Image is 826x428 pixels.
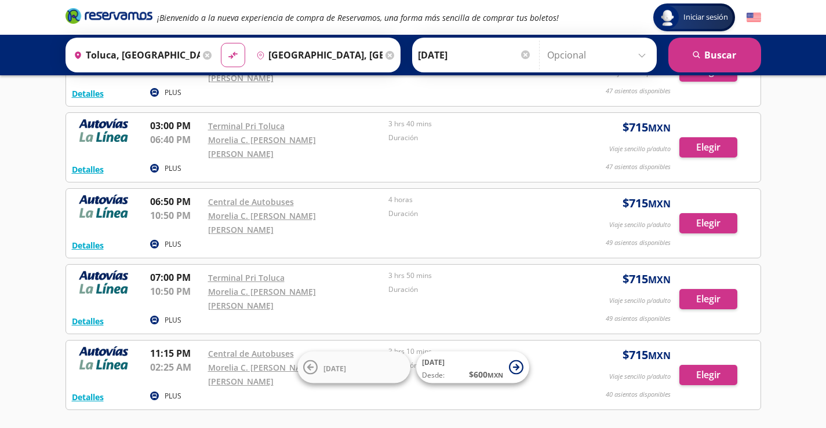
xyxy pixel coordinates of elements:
[388,270,563,281] p: 3 hrs 50 mins
[648,349,671,362] small: MXN
[165,163,181,174] p: PLUS
[72,239,104,251] button: Detalles
[487,371,503,379] small: MXN
[623,346,671,364] span: $ 715
[388,195,563,205] p: 4 horas
[165,391,181,401] p: PLUS
[606,86,671,96] p: 47 asientos disponibles
[165,239,181,250] p: PLUS
[679,12,733,23] span: Iniciar sesión
[609,144,671,154] p: Viaje sencillo p/adulto
[388,284,563,295] p: Duración
[679,137,737,158] button: Elegir
[668,38,761,72] button: Buscar
[72,163,104,175] button: Detalles
[72,315,104,327] button: Detalles
[679,365,737,385] button: Elegir
[72,195,136,218] img: RESERVAMOS
[623,270,671,288] span: $ 715
[747,10,761,25] button: English
[648,122,671,134] small: MXN
[609,220,671,230] p: Viaje sencillo p/adulto
[547,41,651,69] input: Opcional
[297,352,410,383] button: [DATE]
[150,195,202,208] p: 06:50 PM
[388,119,563,129] p: 3 hrs 40 mins
[416,352,529,383] button: [DATE]Desde:$600MXN
[208,348,294,359] a: Central de Autobuses
[72,391,104,403] button: Detalles
[150,284,202,298] p: 10:50 PM
[150,346,202,360] p: 11:15 PM
[679,213,737,233] button: Elegir
[150,119,202,133] p: 03:00 PM
[165,87,181,98] p: PLUS
[208,362,316,387] a: Morelia C. [PERSON_NAME] [PERSON_NAME]
[66,7,152,28] a: Brand Logo
[72,270,136,294] img: RESERVAMOS
[606,314,671,324] p: 49 asientos disponibles
[422,370,445,381] span: Desde:
[606,390,671,400] p: 40 asientos disponibles
[165,315,181,325] p: PLUS
[606,238,671,248] p: 49 asientos disponibles
[648,197,671,210] small: MXN
[388,133,563,143] p: Duración
[623,195,671,212] span: $ 715
[208,210,316,235] a: Morelia C. [PERSON_NAME] [PERSON_NAME]
[208,272,285,283] a: Terminal Pri Toluca
[157,12,559,23] em: ¡Bienvenido a la nueva experiencia de compra de Reservamos, una forma más sencilla de comprar tus...
[609,372,671,382] p: Viaje sencillo p/adulto
[150,208,202,222] p: 10:50 PM
[323,363,346,373] span: [DATE]
[422,357,445,367] span: [DATE]
[469,368,503,381] span: $ 600
[208,134,316,159] a: Morelia C. [PERSON_NAME] [PERSON_NAME]
[388,208,563,219] p: Duración
[679,289,737,309] button: Elegir
[648,273,671,286] small: MXN
[66,7,152,24] i: Brand Logo
[418,41,532,69] input: Elegir Fecha
[252,41,383,69] input: Buscar Destino
[606,162,671,172] p: 47 asientos disponibles
[388,346,563,357] p: 3 hrs 10 mins
[69,41,200,69] input: Buscar Origen
[72,346,136,370] img: RESERVAMOS
[72,119,136,142] img: RESERVAMOS
[150,360,202,374] p: 02:25 AM
[208,196,294,207] a: Central de Autobuses
[150,270,202,284] p: 07:00 PM
[208,286,316,311] a: Morelia C. [PERSON_NAME] [PERSON_NAME]
[150,133,202,147] p: 06:40 PM
[72,87,104,100] button: Detalles
[208,120,285,131] a: Terminal Pri Toluca
[623,119,671,136] span: $ 715
[609,296,671,306] p: Viaje sencillo p/adulto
